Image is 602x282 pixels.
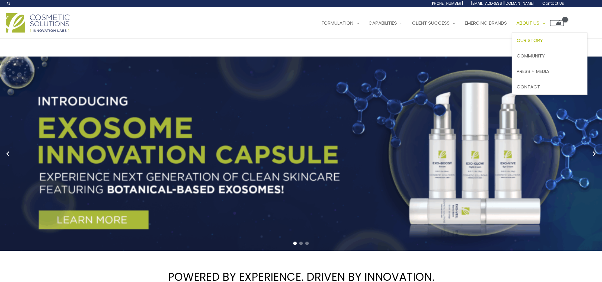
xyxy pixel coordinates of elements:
[312,14,564,33] nav: Site Navigation
[6,1,11,6] a: Search icon link
[550,20,564,26] a: View Shopping Cart, empty
[517,68,549,75] span: Press + Media
[512,33,587,48] a: Our Story
[317,14,364,33] a: Formulation
[299,242,303,245] span: Go to slide 2
[430,1,463,6] span: [PHONE_NUMBER]
[517,83,540,90] span: Contact
[6,13,70,33] img: Cosmetic Solutions Logo
[517,52,545,59] span: Community
[471,1,535,6] span: [EMAIL_ADDRESS][DOMAIN_NAME]
[368,20,397,26] span: Capabilities
[407,14,460,33] a: Client Success
[589,149,599,159] button: Next slide
[542,1,564,6] span: Contact Us
[517,37,543,44] span: Our Story
[293,242,297,245] span: Go to slide 1
[412,20,450,26] span: Client Success
[512,79,587,94] a: Contact
[305,242,309,245] span: Go to slide 3
[512,48,587,64] a: Community
[465,20,507,26] span: Emerging Brands
[460,14,512,33] a: Emerging Brands
[516,20,539,26] span: About Us
[512,14,550,33] a: About Us
[322,20,353,26] span: Formulation
[3,149,13,159] button: Previous slide
[364,14,407,33] a: Capabilities
[512,63,587,79] a: Press + Media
